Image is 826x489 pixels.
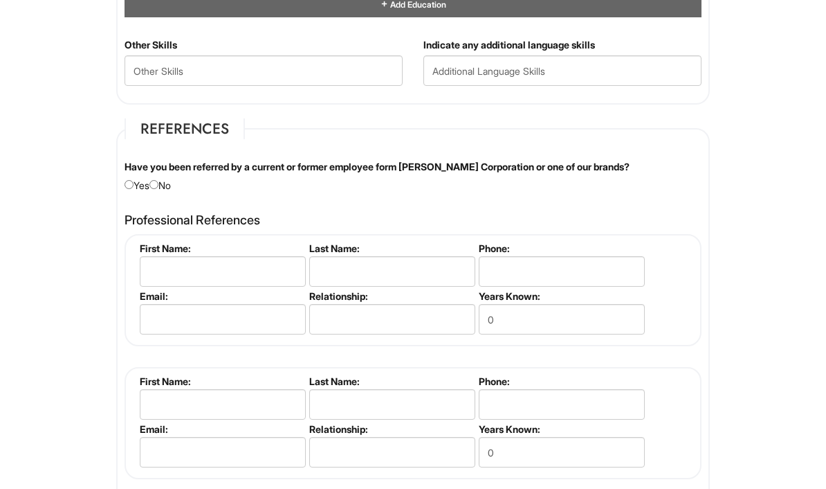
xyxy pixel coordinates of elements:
label: Have you been referred by a current or former employee form [PERSON_NAME] Corporation or one of o... [125,160,630,174]
label: Indicate any additional language skills [423,38,595,52]
label: First Name: [140,242,304,254]
label: Phone: [479,375,643,387]
label: Phone: [479,242,643,254]
h4: Professional References [125,213,701,227]
label: Email: [140,290,304,302]
label: Years Known: [479,423,643,435]
label: Last Name: [309,242,473,254]
label: Years Known: [479,290,643,302]
legend: References [125,118,245,139]
label: First Name: [140,375,304,387]
label: Email: [140,423,304,435]
div: Yes No [114,160,712,193]
input: Additional Language Skills [423,55,701,86]
label: Other Skills [125,38,177,52]
label: Relationship: [309,290,473,302]
input: Other Skills [125,55,403,86]
label: Last Name: [309,375,473,387]
label: Relationship: [309,423,473,435]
